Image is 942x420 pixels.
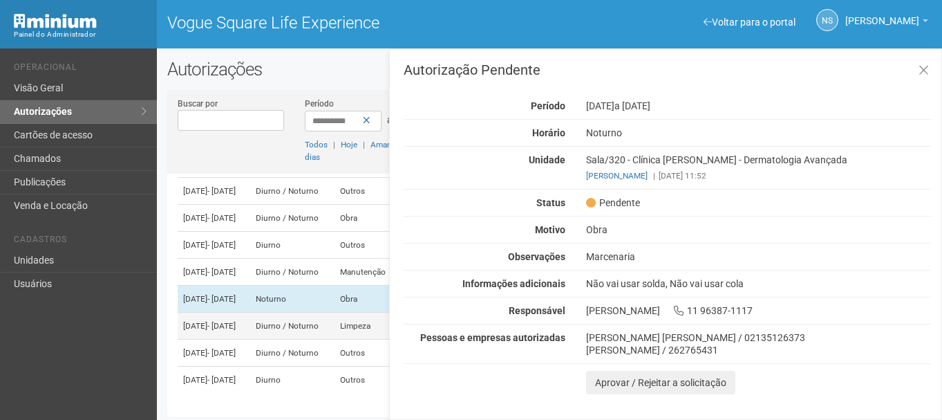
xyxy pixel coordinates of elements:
[335,367,399,394] td: Outros
[178,367,250,394] td: [DATE]
[576,223,941,236] div: Obra
[576,154,941,182] div: Sala/320 - Clínica [PERSON_NAME] - Dermatologia Avançada
[586,331,931,344] div: [PERSON_NAME] [PERSON_NAME] / 02135126373
[178,205,250,232] td: [DATE]
[167,59,932,80] h2: Autorizações
[14,14,97,28] img: Minium
[586,371,735,394] button: Aprovar / Rejeitar a solicitação
[207,348,236,358] span: - [DATE]
[305,98,334,110] label: Período
[335,205,399,232] td: Obra
[305,140,328,149] a: Todos
[816,9,838,31] a: NS
[178,232,250,259] td: [DATE]
[178,98,218,110] label: Buscar por
[178,286,250,313] td: [DATE]
[207,321,236,331] span: - [DATE]
[614,100,650,111] span: a [DATE]
[529,154,565,165] strong: Unidade
[341,140,357,149] a: Hoje
[250,340,335,367] td: Diurno / Noturno
[845,17,928,28] a: [PERSON_NAME]
[586,344,931,356] div: [PERSON_NAME] / 262765431
[576,277,941,290] div: Não vai usar solda, Não vai usar cola
[586,170,931,182] div: [DATE] 11:52
[207,186,236,196] span: - [DATE]
[14,28,147,41] div: Painel do Administrador
[333,140,335,149] span: |
[653,171,655,181] span: |
[250,313,335,340] td: Diurno / Noturno
[335,232,399,259] td: Outros
[14,62,147,77] li: Operacional
[335,178,399,205] td: Outros
[335,259,399,286] td: Manutenção
[704,17,795,28] a: Voltar para o portal
[586,197,640,209] span: Pendente
[207,240,236,250] span: - [DATE]
[178,340,250,367] td: [DATE]
[207,375,236,385] span: - [DATE]
[420,332,565,343] strong: Pessoas e empresas autorizadas
[207,267,236,277] span: - [DATE]
[167,14,539,32] h1: Vogue Square Life Experience
[178,178,250,205] td: [DATE]
[462,278,565,289] strong: Informações adicionais
[250,205,335,232] td: Diurno / Noturno
[535,224,565,235] strong: Motivo
[178,313,250,340] td: [DATE]
[363,140,365,149] span: |
[335,340,399,367] td: Outros
[250,367,335,394] td: Diurno
[576,127,941,139] div: Noturno
[14,235,147,249] li: Cadastros
[250,286,335,313] td: Noturno
[509,305,565,316] strong: Responsável
[335,313,399,340] td: Limpeza
[250,232,335,259] td: Diurno
[250,259,335,286] td: Diurno / Noturno
[531,100,565,111] strong: Período
[576,250,941,263] div: Marcenaria
[576,304,941,317] div: [PERSON_NAME] 11 96387-1117
[845,2,919,26] span: Nicolle Silva
[404,63,931,77] h3: Autorização Pendente
[370,140,401,149] a: Amanhã
[586,171,648,181] a: [PERSON_NAME]
[576,100,941,112] div: [DATE]
[207,213,236,223] span: - [DATE]
[508,251,565,262] strong: Observações
[536,197,565,208] strong: Status
[532,127,565,138] strong: Horário
[207,294,236,304] span: - [DATE]
[335,286,399,313] td: Obra
[387,114,393,125] span: a
[250,178,335,205] td: Diurno / Noturno
[178,259,250,286] td: [DATE]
